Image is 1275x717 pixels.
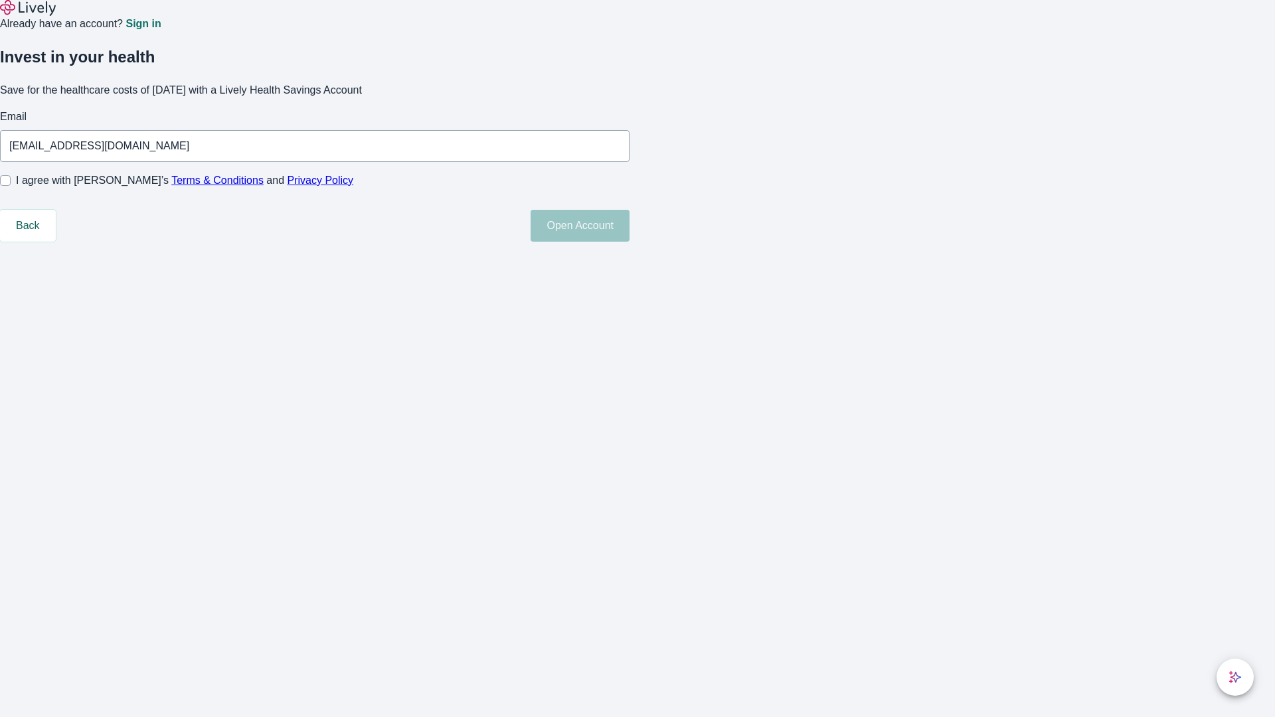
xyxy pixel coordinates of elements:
svg: Lively AI Assistant [1229,671,1242,684]
a: Terms & Conditions [171,175,264,186]
button: chat [1217,659,1254,696]
a: Sign in [126,19,161,29]
span: I agree with [PERSON_NAME]’s and [16,173,353,189]
a: Privacy Policy [288,175,354,186]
